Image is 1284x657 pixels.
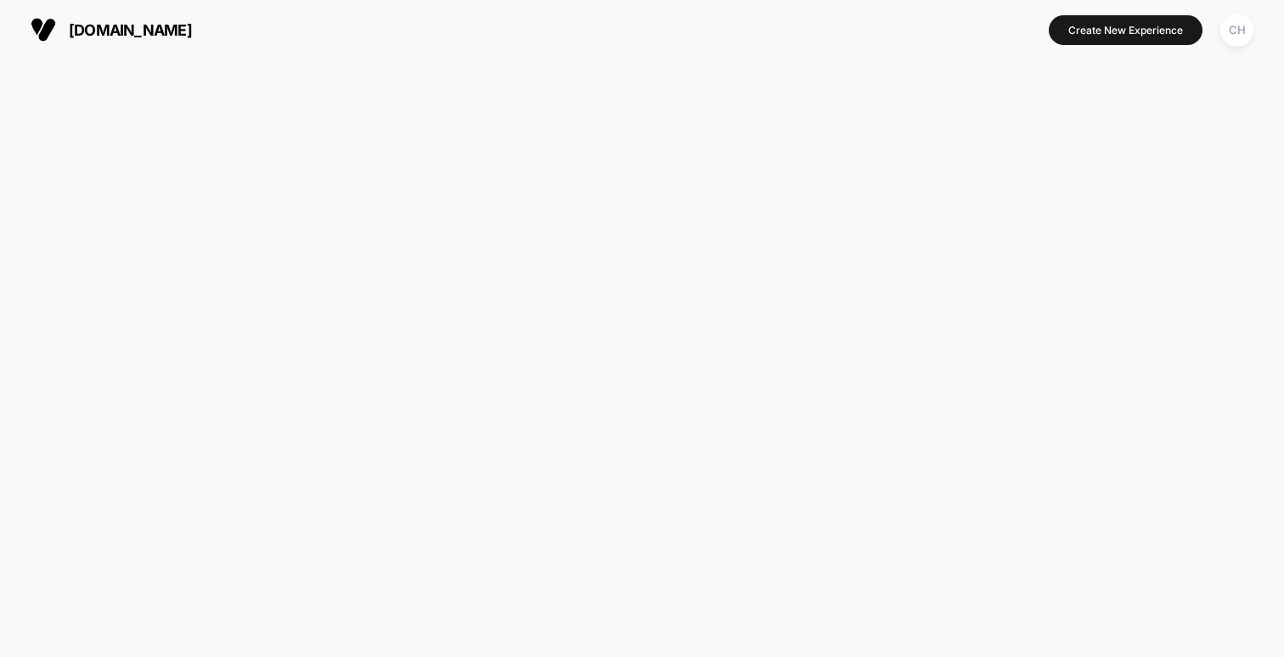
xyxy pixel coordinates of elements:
[25,16,197,43] button: [DOMAIN_NAME]
[1220,14,1253,47] div: CH
[69,21,192,39] span: [DOMAIN_NAME]
[31,17,56,42] img: Visually logo
[1049,15,1202,45] button: Create New Experience
[1215,13,1259,48] button: CH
